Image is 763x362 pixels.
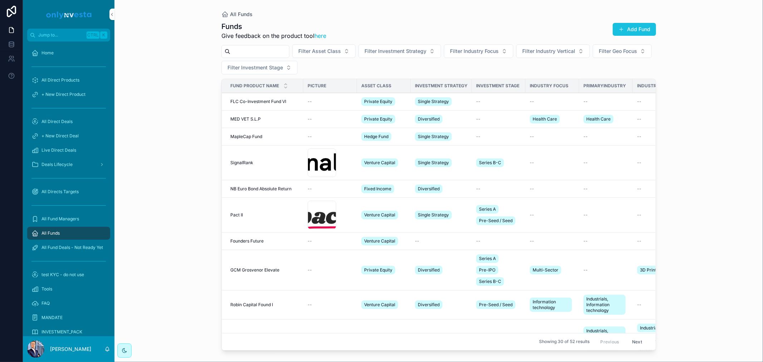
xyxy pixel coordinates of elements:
a: -- [476,99,521,104]
span: Health Care [586,116,611,122]
a: -- [583,160,629,166]
span: Fixed Income [364,186,391,192]
span: -- [583,160,588,166]
span: -- [637,160,641,166]
a: Single Strategy [415,157,468,168]
span: -- [476,116,480,122]
span: -- [308,116,312,122]
span: Investment Strategy [415,83,468,89]
a: -- [637,116,682,122]
span: -- [637,99,641,104]
a: + New Direct Deal [27,129,110,142]
span: -- [476,134,480,140]
span: -- [530,212,534,218]
span: Home [41,50,54,56]
span: Diversified [418,186,440,192]
span: Diversified [418,267,440,273]
a: -- [476,186,521,192]
a: -- [530,134,575,140]
a: -- [583,238,629,244]
img: App logo [45,9,92,20]
span: -- [637,302,641,308]
a: MapleCap Fund [230,134,299,140]
span: Tools [41,286,52,292]
span: 3D Printing [640,267,662,273]
a: Private Equity [361,96,406,107]
span: Pre-Seed / Seed [479,302,513,308]
span: -- [476,238,480,244]
button: Select Button [221,61,298,74]
a: FLC Co-Investment Fund VI [230,99,299,104]
a: Health Care [530,113,575,125]
a: Fixed Income [361,183,406,195]
a: All Fund Deals - Not Ready Yet [27,241,110,254]
a: Add Fund [613,23,656,36]
a: SignalRank [230,160,299,166]
span: Health Care [533,116,557,122]
a: Information technology [530,296,575,313]
span: test KYC - do not use [41,272,84,278]
a: GCM Grosvenor Elevate [230,267,299,273]
a: -- [583,212,629,218]
a: Diversified [415,183,468,195]
span: Series B-C [479,279,501,284]
span: K [101,32,107,38]
span: -- [637,116,641,122]
a: test KYC - do not use [27,268,110,281]
span: All Fund Deals - Not Ready Yet [41,245,103,250]
span: Single Strategy [418,160,449,166]
span: -- [530,186,534,192]
a: FAQ [27,297,110,310]
span: Industry Focus [530,83,568,89]
a: Industrials, Information technology [583,325,629,359]
span: Filter Asset Class [298,48,341,55]
a: All Funds [221,11,253,18]
span: All Direct Deals [41,119,73,124]
span: Private Equity [364,99,392,104]
span: Single Strategy [418,99,449,104]
span: -- [476,186,480,192]
span: -- [308,134,312,140]
span: -- [530,134,534,140]
a: -- [415,238,468,244]
span: -- [308,238,312,244]
a: -- [308,134,353,140]
button: Jump to...CtrlK [27,29,110,41]
span: Filter Investment Stage [228,64,283,71]
a: Series APre-IPOSeries B-C [476,253,521,287]
a: Series B-C [476,157,521,168]
span: Asset Class [361,83,391,89]
a: Pact II [230,212,299,218]
span: -- [308,267,312,273]
a: Diversified [415,299,468,310]
span: MANDATE [41,315,63,321]
a: -- [308,267,353,273]
a: -- [530,160,575,166]
span: Industry Vertical [637,83,682,89]
span: Filter Geo Focus [599,48,637,55]
span: -- [583,238,588,244]
a: Series APre-Seed / Seed [476,204,521,226]
span: Pact II [230,212,243,218]
a: All Funds [27,227,110,240]
span: -- [530,238,534,244]
a: MANDATE [27,311,110,324]
span: FLC Co-Investment Fund VI [230,99,286,104]
span: Private Equity [364,116,392,122]
span: MapleCap Fund [230,134,262,140]
span: -- [308,186,312,192]
a: Venture Capital [361,299,406,310]
a: -- [476,134,521,140]
a: NB Euro Bond Absolute Return [230,186,299,192]
span: -- [530,160,534,166]
span: + New Direct Deal [41,133,79,139]
span: Multi-Sector [533,267,558,273]
span: Series A [479,206,496,212]
a: INVESTMENT_PACK [27,326,110,338]
span: GCM Grosvenor Elevate [230,267,279,273]
a: -- [637,134,682,140]
span: FAQ [41,300,50,306]
a: Live Direct Deals [27,144,110,157]
a: -- [637,160,682,166]
a: All Directs Targets [27,185,110,198]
